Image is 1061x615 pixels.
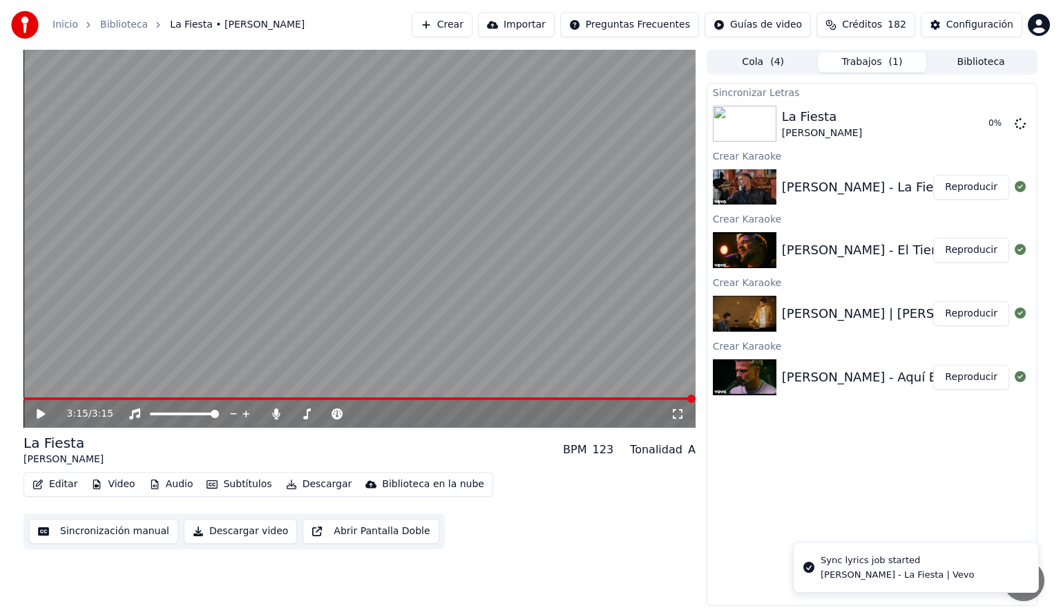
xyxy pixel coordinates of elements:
[921,12,1022,37] button: Configuración
[782,126,862,140] div: [PERSON_NAME]
[888,18,906,32] span: 182
[86,475,140,494] button: Video
[382,477,484,491] div: Biblioteca en la nube
[52,18,78,32] a: Inicio
[707,84,1037,100] div: Sincronizar Letras
[770,55,784,69] span: ( 4 )
[889,55,903,69] span: ( 1 )
[782,240,988,260] div: [PERSON_NAME] - El Tiempo Dirá
[816,12,915,37] button: Créditos182
[946,18,1013,32] div: Configuración
[144,475,199,494] button: Audio
[560,12,699,37] button: Preguntas Frecuentes
[67,407,88,421] span: 3:15
[478,12,555,37] button: Importar
[821,569,974,581] div: [PERSON_NAME] - La Fiesta | Vevo
[92,407,113,421] span: 3:15
[707,147,1037,164] div: Crear Karaoke
[412,12,472,37] button: Crear
[709,53,818,73] button: Cola
[630,442,682,458] div: Tonalidad
[23,433,104,453] div: La Fiesta
[29,519,178,544] button: Sincronización manual
[782,107,862,126] div: La Fiesta
[782,368,968,387] div: [PERSON_NAME] - Aquí Estaré
[11,11,39,39] img: youka
[705,12,811,37] button: Guías de video
[818,53,927,73] button: Trabajos
[563,442,586,458] div: BPM
[933,238,1009,263] button: Reproducir
[782,178,995,197] div: [PERSON_NAME] - La Fiesta | Vevo
[707,274,1037,290] div: Crear Karaoke
[707,210,1037,227] div: Crear Karaoke
[933,365,1009,390] button: Reproducir
[303,519,439,544] button: Abrir Pantalla Doble
[933,175,1009,200] button: Reproducir
[988,118,1009,129] div: 0 %
[280,475,358,494] button: Descargar
[67,407,100,421] div: /
[707,337,1037,354] div: Crear Karaoke
[52,18,305,32] nav: breadcrumb
[842,18,882,32] span: Créditos
[593,442,614,458] div: 123
[100,18,148,32] a: Biblioteca
[170,18,305,32] span: La Fiesta • [PERSON_NAME]
[201,475,277,494] button: Subtítulos
[933,301,1009,326] button: Reproducir
[27,475,83,494] button: Editar
[23,453,104,466] div: [PERSON_NAME]
[926,53,1035,73] button: Biblioteca
[688,442,696,458] div: A
[821,553,974,567] div: Sync lyrics job started
[184,519,297,544] button: Descargar video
